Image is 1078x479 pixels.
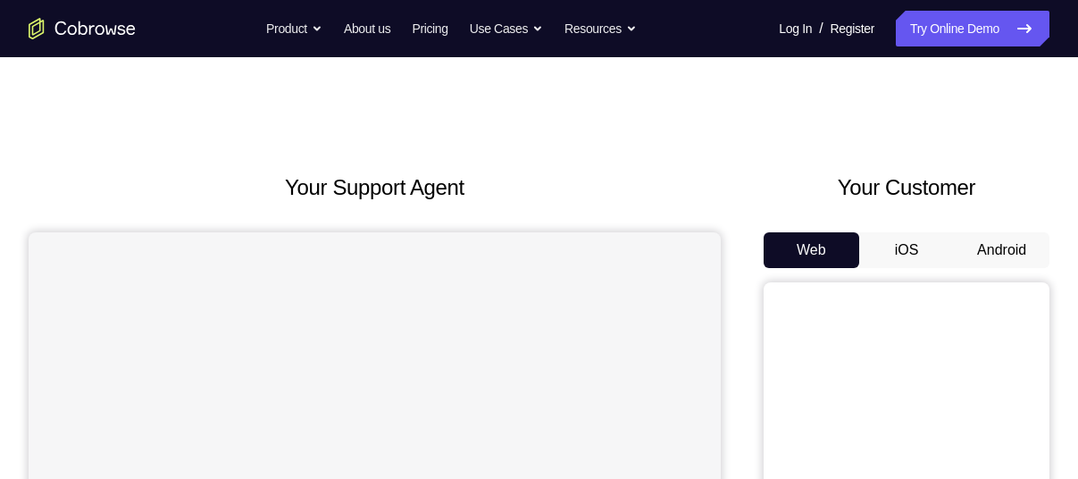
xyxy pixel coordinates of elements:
[764,232,859,268] button: Web
[29,18,136,39] a: Go to the home page
[764,172,1049,204] h2: Your Customer
[859,232,955,268] button: iOS
[564,11,637,46] button: Resources
[831,11,874,46] a: Register
[819,18,823,39] span: /
[266,11,322,46] button: Product
[779,11,812,46] a: Log In
[470,11,543,46] button: Use Cases
[344,11,390,46] a: About us
[954,232,1049,268] button: Android
[412,11,447,46] a: Pricing
[29,172,721,204] h2: Your Support Agent
[896,11,1049,46] a: Try Online Demo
